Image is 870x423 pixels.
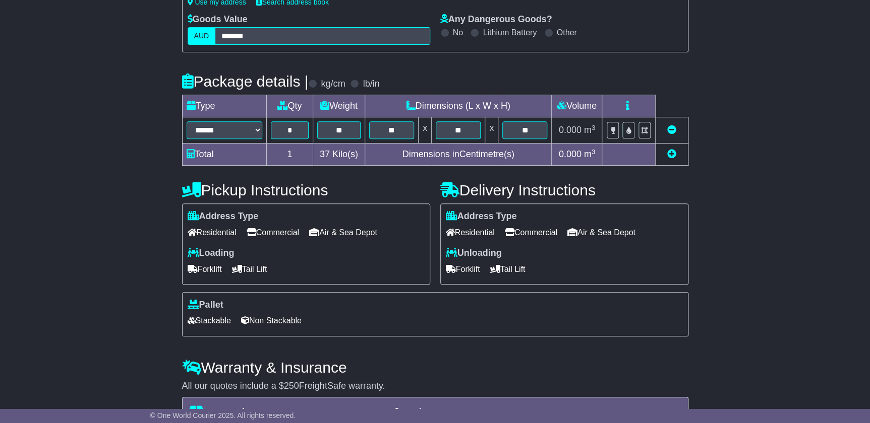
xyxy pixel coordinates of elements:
[559,125,582,135] span: 0.000
[188,27,216,45] label: AUD
[446,261,480,277] span: Forklift
[188,261,222,277] span: Forklift
[584,125,596,135] span: m
[559,149,582,159] span: 0.000
[189,405,682,422] h4: Transit Insurance Coverage for $
[188,313,231,328] span: Stackable
[321,79,345,90] label: kg/cm
[592,124,596,131] sup: 3
[188,300,223,311] label: Pallet
[667,149,676,159] a: Add new item
[424,405,462,422] span: 88.17
[188,225,237,240] span: Residential
[182,182,430,198] h4: Pickup Instructions
[440,182,688,198] h4: Delivery Instructions
[309,225,377,240] span: Air & Sea Depot
[365,95,552,117] td: Dimensions (L x W x H)
[483,28,537,37] label: Lithium Battery
[453,28,463,37] label: No
[446,225,495,240] span: Residential
[552,95,602,117] td: Volume
[320,149,330,159] span: 37
[188,248,235,259] label: Loading
[567,225,635,240] span: Air & Sea Depot
[266,95,313,117] td: Qty
[266,144,313,166] td: 1
[490,261,526,277] span: Tail Lift
[313,144,365,166] td: Kilo(s)
[505,225,557,240] span: Commercial
[182,95,266,117] td: Type
[188,14,248,25] label: Goods Value
[284,381,299,391] span: 250
[418,117,431,144] td: x
[182,73,309,90] h4: Package details |
[485,117,498,144] td: x
[365,144,552,166] td: Dimensions in Centimetre(s)
[667,125,676,135] a: Remove this item
[584,149,596,159] span: m
[182,381,688,392] div: All our quotes include a $ FreightSafe warranty.
[188,211,259,222] label: Address Type
[182,359,688,376] h4: Warranty & Insurance
[446,211,517,222] label: Address Type
[247,225,299,240] span: Commercial
[446,248,502,259] label: Unloading
[440,14,552,25] label: Any Dangerous Goods?
[150,411,296,419] span: © One World Courier 2025. All rights reserved.
[232,261,267,277] span: Tail Lift
[557,28,577,37] label: Other
[363,79,379,90] label: lb/in
[241,313,302,328] span: Non Stackable
[592,148,596,156] sup: 3
[313,95,365,117] td: Weight
[182,144,266,166] td: Total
